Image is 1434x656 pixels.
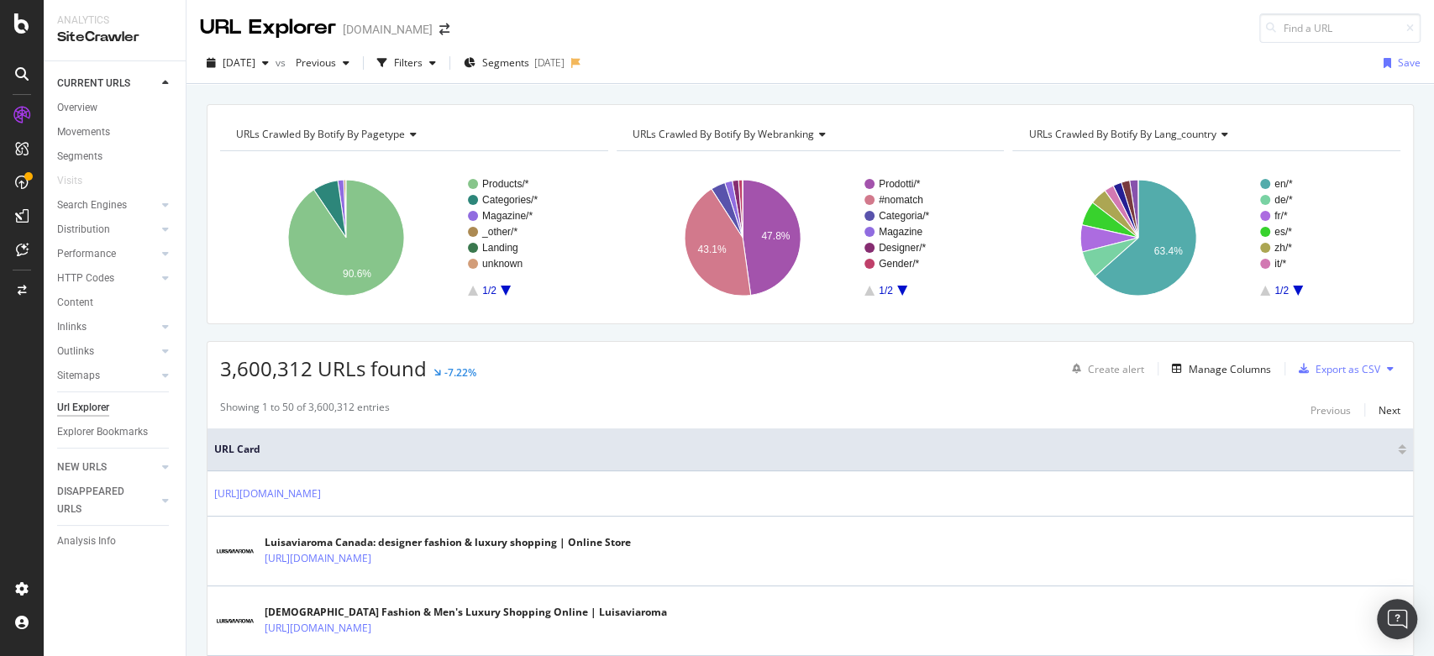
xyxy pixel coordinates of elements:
img: logo_orange.svg [27,27,40,40]
a: Content [57,294,174,312]
div: Luisaviaroma Canada: designer fashion & luxury shopping | Online Store [265,535,631,550]
div: Keyword (traffico) [187,99,279,110]
div: [DATE] [534,55,565,70]
text: Landing [482,242,518,254]
img: tab_keywords_by_traffic_grey.svg [169,97,182,111]
span: URLs Crawled By Botify By lang_country [1028,127,1216,141]
button: Filters [370,50,443,76]
a: NEW URLS [57,459,157,476]
svg: A chart. [617,165,999,311]
span: 3,600,312 URLs found [220,354,427,382]
span: vs [276,55,289,70]
text: Prodotti/* [879,178,921,190]
div: Manage Columns [1189,362,1271,376]
text: Magazine [879,226,922,238]
a: Overview [57,99,174,117]
a: Outlinks [57,343,157,360]
div: Open Intercom Messenger [1377,599,1417,639]
text: unknown [482,258,523,270]
text: 43.1% [697,244,726,255]
text: #nomatch [879,194,923,206]
a: [URL][DOMAIN_NAME] [265,550,371,567]
text: Categories/* [482,194,538,206]
a: Explorer Bookmarks [57,423,174,441]
button: Create alert [1065,355,1144,382]
button: Segments[DATE] [457,50,571,76]
text: 63.4% [1154,245,1183,257]
div: [DEMOGRAPHIC_DATA] Fashion & Men's Luxury Shopping Online | Luisaviaroma [265,605,667,620]
div: [DOMAIN_NAME] [343,21,433,38]
text: 47.8% [761,229,790,241]
text: 1/2 [879,285,893,297]
div: Search Engines [57,197,127,214]
button: [DATE] [200,50,276,76]
a: Url Explorer [57,399,174,417]
input: Find a URL [1259,13,1421,43]
a: HTTP Codes [57,270,157,287]
img: tab_domain_overview_orange.svg [70,97,83,111]
text: Gender/* [879,258,919,270]
span: URLs Crawled By Botify By webranking [633,127,814,141]
div: Export as CSV [1316,362,1380,376]
div: Distribution [57,221,110,239]
div: Analysis Info [57,533,116,550]
span: Previous [289,55,336,70]
div: Analytics [57,13,172,28]
div: arrow-right-arrow-left [439,24,449,35]
div: Visits [57,172,82,190]
text: Magazine/* [482,210,533,222]
a: Movements [57,123,174,141]
div: CURRENT URLS [57,75,130,92]
div: Create alert [1088,362,1144,376]
div: -7.22% [444,365,476,380]
div: Content [57,294,93,312]
a: [URL][DOMAIN_NAME] [265,620,371,637]
svg: A chart. [1012,165,1395,311]
div: Save [1398,55,1421,70]
svg: A chart. [220,165,602,311]
div: DISAPPEARED URLS [57,483,142,518]
button: Next [1379,400,1400,420]
span: 2025 Jul. 7th [223,55,255,70]
button: Previous [289,50,356,76]
div: URL Explorer [200,13,336,42]
div: Previous [1311,403,1351,417]
a: [URL][DOMAIN_NAME] [214,485,321,502]
div: Performance [57,245,116,263]
a: Distribution [57,221,157,239]
img: main image [214,600,256,642]
a: Analysis Info [57,533,174,550]
div: SiteCrawler [57,28,172,47]
div: Showing 1 to 50 of 3,600,312 entries [220,400,390,420]
a: Sitemaps [57,367,157,385]
div: v 4.0.25 [47,27,82,40]
a: Visits [57,172,99,190]
h4: URLs Crawled By Botify By pagetype [233,121,593,148]
div: Outlinks [57,343,94,360]
span: URL Card [214,442,1394,457]
div: Explorer Bookmarks [57,423,148,441]
img: main image [214,530,256,572]
button: Export as CSV [1292,355,1380,382]
a: Performance [57,245,157,263]
div: NEW URLS [57,459,107,476]
text: Designer/* [879,242,926,254]
text: 1/2 [482,285,496,297]
div: Dominio [88,99,129,110]
text: Categoria/* [879,210,929,222]
text: 1/2 [1274,285,1289,297]
div: Sitemaps [57,367,100,385]
a: DISAPPEARED URLS [57,483,157,518]
h4: URLs Crawled By Botify By lang_country [1025,121,1385,148]
img: website_grey.svg [27,44,40,57]
div: Inlinks [57,318,87,336]
a: Search Engines [57,197,157,214]
a: Inlinks [57,318,157,336]
span: URLs Crawled By Botify By pagetype [236,127,405,141]
text: 90.6% [343,268,371,280]
button: Manage Columns [1165,359,1271,379]
h4: URLs Crawled By Botify By webranking [629,121,990,148]
div: Dominio: [DOMAIN_NAME] [44,44,188,57]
